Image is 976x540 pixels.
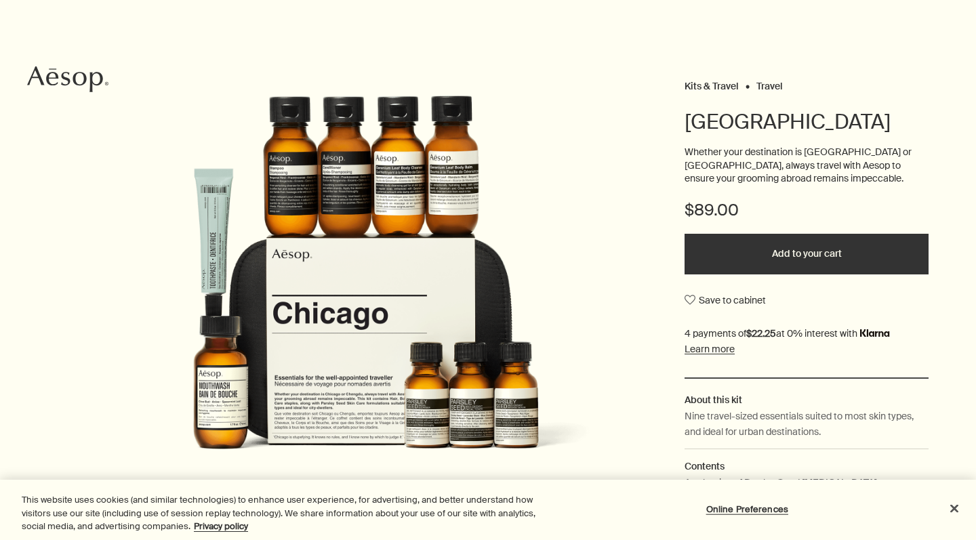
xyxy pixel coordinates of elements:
p: A selection of Parsley Seed [MEDICAL_DATA] formulations, and Hair, Body and Oral Care staples [685,475,929,505]
h1: [GEOGRAPHIC_DATA] [685,108,929,136]
svg: Aesop [27,66,108,93]
p: Nine travel-sized essentials suited to most skin types, and ideal for urban destinations. [685,409,929,439]
a: Kits & Travel [685,80,739,86]
button: Add to your cart - $89.00 [685,234,929,274]
img: Nine travel-sized products with a re-usable zip-up case. [134,96,599,502]
p: Whether your destination is [GEOGRAPHIC_DATA] or [GEOGRAPHIC_DATA], always travel with Aesop to e... [685,146,929,186]
h2: About this kit [685,392,929,407]
button: Save to cabinet [685,288,766,312]
a: More information about your privacy, opens in a new tab [194,520,248,532]
h2: Contents [685,459,929,474]
button: Online Preferences, Opens the preference center dialog [705,495,790,522]
a: Travel [756,80,783,86]
span: $89.00 [685,199,739,221]
a: Aesop [24,62,112,100]
button: Close [939,493,969,523]
div: This website uses cookies (and similar technologies) to enhance user experience, for advertising,... [22,493,537,533]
